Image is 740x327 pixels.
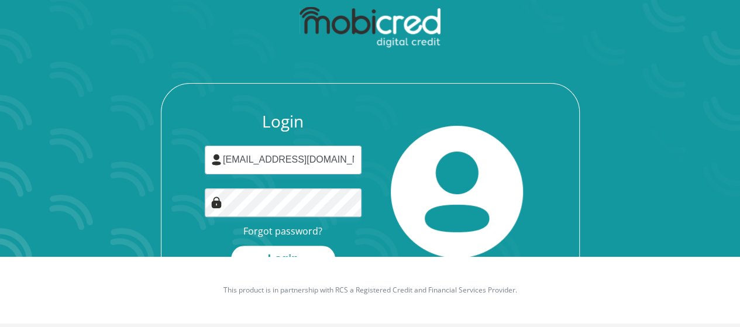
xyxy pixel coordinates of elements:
[243,225,322,237] a: Forgot password?
[46,285,695,295] p: This product is in partnership with RCS a Registered Credit and Financial Services Provider.
[205,146,362,174] input: Username
[211,197,222,208] img: Image
[300,7,440,48] img: mobicred logo
[231,246,335,272] button: Login
[205,112,362,132] h3: Login
[211,154,222,166] img: user-icon image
